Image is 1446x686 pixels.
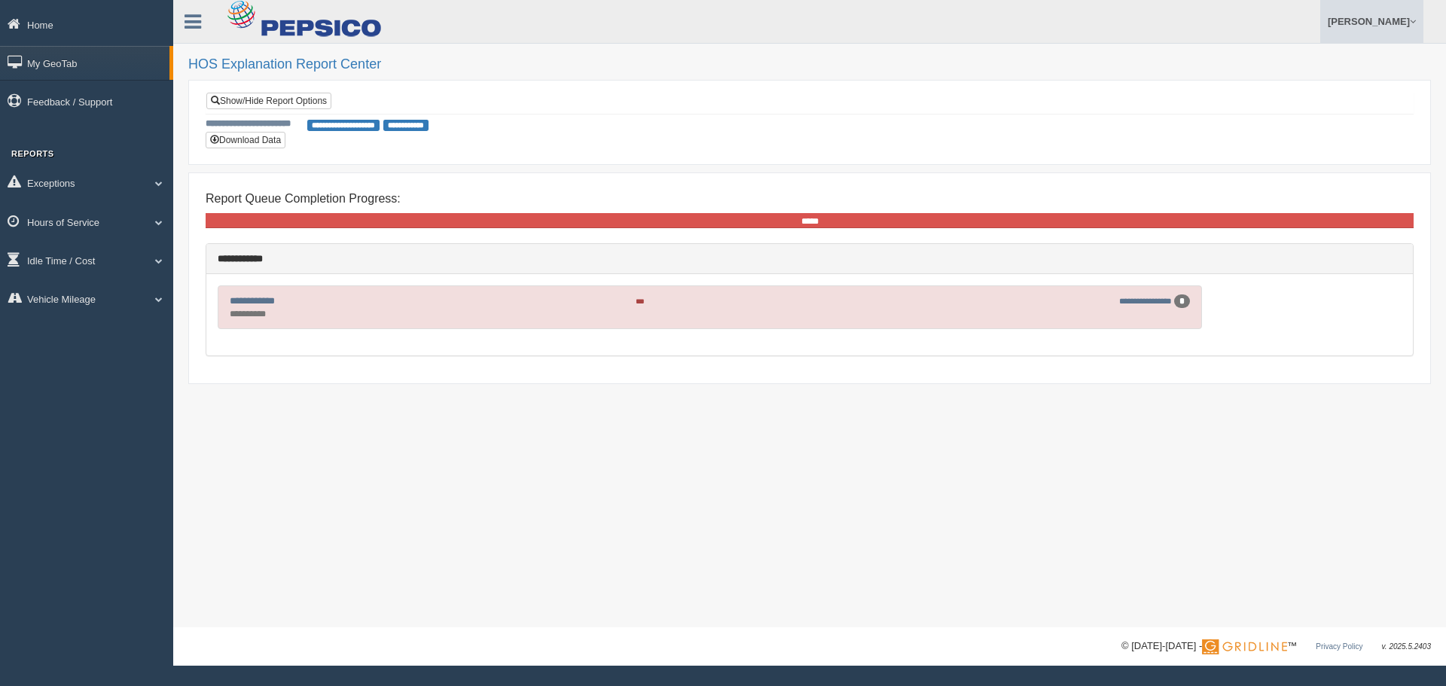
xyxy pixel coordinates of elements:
img: Gridline [1202,639,1287,654]
a: Privacy Policy [1316,642,1362,651]
a: Show/Hide Report Options [206,93,331,109]
span: v. 2025.5.2403 [1382,642,1431,651]
h4: Report Queue Completion Progress: [206,192,1414,206]
button: Download Data [206,132,285,148]
h2: HOS Explanation Report Center [188,57,1431,72]
div: © [DATE]-[DATE] - ™ [1121,639,1431,654]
